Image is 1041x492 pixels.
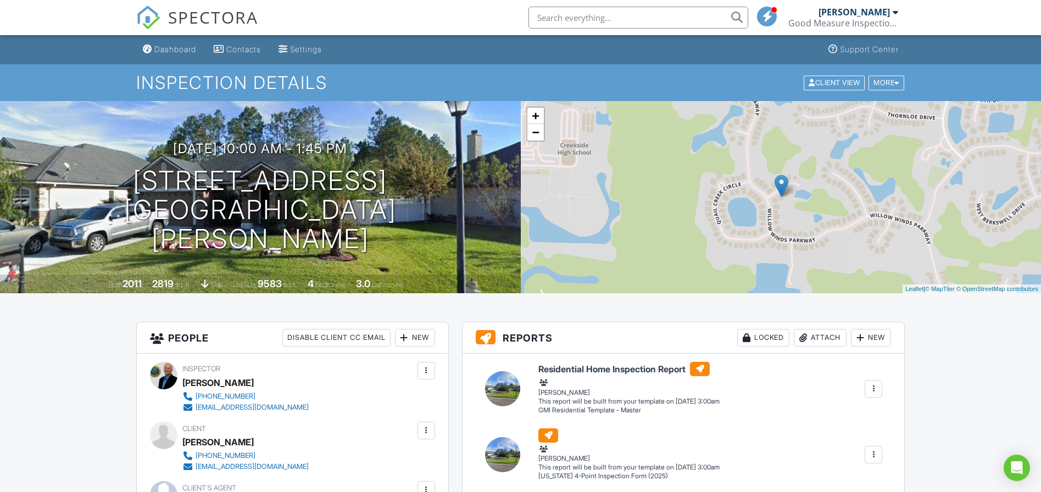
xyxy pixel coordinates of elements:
div: [EMAIL_ADDRESS][DOMAIN_NAME] [196,462,309,471]
div: This report will be built from your template on [DATE] 3:00am [538,397,720,406]
div: Disable Client CC Email [282,329,391,346]
div: GMI Residential Template - Master [538,406,720,415]
div: [PHONE_NUMBER] [196,392,255,401]
div: New [395,329,435,346]
div: New [851,329,891,346]
span: slab [210,281,222,289]
a: [PHONE_NUMBER] [182,391,309,402]
div: More [869,75,904,90]
a: [EMAIL_ADDRESS][DOMAIN_NAME] [182,461,309,472]
h3: People [137,322,448,354]
div: 2011 [123,278,142,289]
span: Client [182,424,206,433]
div: 9583 [258,278,282,289]
a: Zoom in [527,108,544,124]
h3: [DATE] 10:00 am - 1:45 pm [173,141,347,156]
h1: Inspection Details [136,73,905,92]
a: © OpenStreetMap contributors [956,286,1038,292]
a: Client View [803,78,867,86]
a: Settings [274,40,326,60]
span: Client's Agent [182,484,236,492]
div: [US_STATE] 4-Point Inspection Form (2025) [538,472,720,481]
div: [PERSON_NAME] [538,377,720,397]
a: Leaflet [905,286,923,292]
div: Support Center [840,44,899,54]
span: SPECTORA [168,5,258,29]
div: [PERSON_NAME] [182,434,254,450]
div: This report will be built from your template on [DATE] 3:00am [538,463,720,472]
span: bathrooms [372,281,403,289]
div: [EMAIL_ADDRESS][DOMAIN_NAME] [196,403,309,412]
div: 4 [308,278,314,289]
a: Dashboard [138,40,201,60]
div: Contacts [226,44,261,54]
div: Open Intercom Messenger [1004,455,1030,481]
img: The Best Home Inspection Software - Spectora [136,5,160,30]
a: SPECTORA [136,15,258,38]
a: Support Center [824,40,903,60]
div: [PERSON_NAME] [819,7,890,18]
h3: Reports [463,322,905,354]
a: Zoom out [527,124,544,141]
div: Locked [737,329,789,346]
div: | [903,284,1041,294]
div: Settings [290,44,322,54]
a: Contacts [209,40,265,60]
div: [PERSON_NAME] [538,443,720,463]
div: Dashboard [154,44,196,54]
div: 2819 [152,278,174,289]
span: sq.ft. [283,281,297,289]
input: Search everything... [528,7,748,29]
h1: [STREET_ADDRESS] [GEOGRAPHIC_DATA][PERSON_NAME] [18,166,503,253]
span: Lot Size [233,281,256,289]
span: sq. ft. [175,281,191,289]
div: [PERSON_NAME] [182,374,254,391]
a: [EMAIL_ADDRESS][DOMAIN_NAME] [182,402,309,413]
span: Inspector [182,365,220,373]
div: [PHONE_NUMBER] [196,451,255,460]
a: [PHONE_NUMBER] [182,450,309,461]
div: Good Measure Inspections, LLC [788,18,898,29]
div: 3.0 [356,278,370,289]
div: Client View [804,75,865,90]
span: bedrooms [315,281,346,289]
div: Attach [794,329,847,346]
h6: Residential Home Inspection Report [538,362,720,376]
a: © MapTiler [925,286,955,292]
span: Built [109,281,121,289]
